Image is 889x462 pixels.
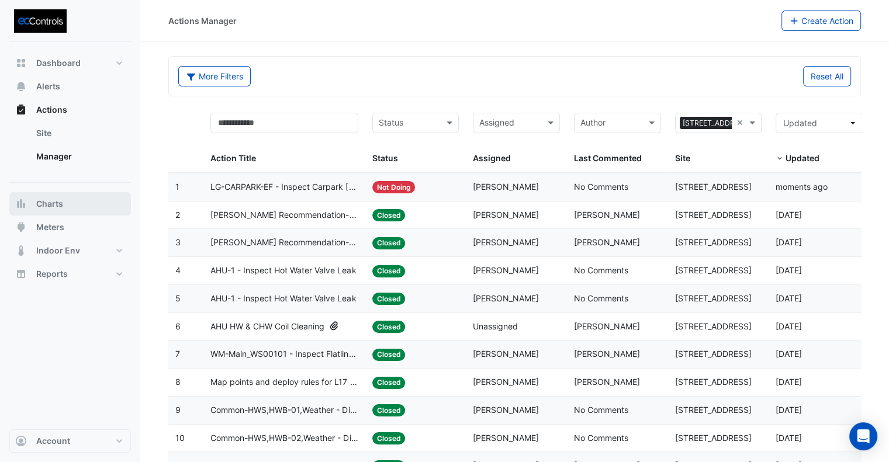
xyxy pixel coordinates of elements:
span: Site [675,153,690,163]
div: Actions Manager [168,15,237,27]
span: 2025-07-08T14:57:11.770 [776,349,802,359]
span: No Comments [574,265,628,275]
button: More Filters [178,66,251,86]
button: Indoor Env [9,239,131,262]
span: 2025-07-08T09:52:29.434 [776,377,802,387]
span: 10 [175,433,185,443]
span: Closed [372,237,406,249]
span: [PERSON_NAME] Recommendation-Thermal metering [210,236,358,249]
span: Dashboard [36,57,81,69]
span: 9 [175,405,181,415]
span: Common-HWS,HWB-01,Weather - Disable Boiler Operation Warmer Weather (Energy Saving) [210,404,358,417]
span: Account [36,435,70,447]
span: [PERSON_NAME] [574,210,640,220]
span: Reports [36,268,68,280]
span: Charts [36,198,63,210]
span: [STREET_ADDRESS] [675,433,752,443]
span: Map points and deploy rules for L17 VAVs [210,376,358,389]
span: WM-Main_WS00101 - Inspect Flatlined Water Sub-Meter [210,348,358,361]
span: 2025-09-05T16:35:46.301 [776,265,802,275]
span: [PERSON_NAME] [473,237,539,247]
span: 7 [175,349,180,359]
span: [PERSON_NAME] [574,377,640,387]
span: Alerts [36,81,60,92]
span: Assigned [473,153,511,163]
span: Unassigned [473,321,518,331]
span: [PERSON_NAME] [574,321,640,331]
span: Indoor Env [36,245,80,256]
app-icon: Indoor Env [15,245,27,256]
span: Closed [372,209,406,221]
span: [PERSON_NAME] [473,377,539,387]
span: Closed [372,321,406,333]
button: Meters [9,216,131,239]
span: [STREET_ADDRESS] [675,182,752,192]
span: 4 [175,265,181,275]
span: Status [372,153,398,163]
span: No Comments [574,433,628,443]
span: Updated [786,153,819,163]
span: 8 [175,377,181,387]
span: [STREET_ADDRESS] [675,210,752,220]
span: [STREET_ADDRESS] [680,117,753,130]
app-icon: Dashboard [15,57,27,69]
span: [PERSON_NAME] [473,293,539,303]
span: [PERSON_NAME] Recommendation- Meter validation [210,209,358,222]
span: Closed [372,377,406,389]
app-icon: Reports [15,268,27,280]
span: Common-HWS,HWB-02,Weather - Disable Boiler Operation Warmer Weather (Energy Saving) [210,432,358,445]
span: 2 [175,210,180,220]
span: LG-CARPARK-EF - Inspect Carpark [GEOGRAPHIC_DATA] [210,180,358,194]
span: [PERSON_NAME] [574,349,640,359]
span: Not Doing [372,181,416,193]
span: [PERSON_NAME] [473,265,539,275]
app-icon: Charts [15,198,27,210]
button: Dashboard [9,51,131,75]
button: Create Action [781,11,862,31]
span: [PERSON_NAME] [473,210,539,220]
span: [STREET_ADDRESS] [675,265,752,275]
span: [STREET_ADDRESS] [675,405,752,415]
button: Alerts [9,75,131,98]
span: [STREET_ADDRESS] [675,321,752,331]
span: AHU-1 - Inspect Hot Water Valve Leak [210,292,356,305]
a: Manager [27,145,131,168]
div: Open Intercom Messenger [849,422,877,450]
span: [STREET_ADDRESS] [675,349,752,359]
span: [PERSON_NAME] [574,237,640,247]
button: Reports [9,262,131,286]
span: AHU-1 - Inspect Hot Water Valve Leak [210,264,356,277]
span: Closed [372,293,406,305]
span: Closed [372,432,406,444]
button: Account [9,429,131,453]
span: Clear [736,116,746,130]
app-icon: Meters [15,221,27,233]
button: Actions [9,98,131,121]
span: 2025-10-10T09:02:55.557 [776,182,828,192]
span: AHU HW & CHW Coil Cleaning [210,320,324,334]
span: 6 [175,321,181,331]
button: Updated [776,113,863,133]
span: Closed [372,404,406,416]
button: Charts [9,192,131,216]
span: Meters [36,221,64,233]
span: Updated [783,118,817,128]
a: Site [27,121,131,145]
span: 2025-06-25T14:46:07.705 [776,433,802,443]
span: 2025-08-20T08:16:57.426 [776,293,802,303]
span: [PERSON_NAME] [473,405,539,415]
span: Actions [36,104,67,116]
span: No Comments [574,293,628,303]
span: Last Commented [574,153,642,163]
span: Closed [372,349,406,361]
span: [STREET_ADDRESS] [675,293,752,303]
app-icon: Alerts [15,81,27,92]
span: No Comments [574,182,628,192]
button: Reset All [803,66,851,86]
span: Action Title [210,153,256,163]
img: Company Logo [14,9,67,33]
span: [PERSON_NAME] [473,349,539,359]
span: 2025-07-31T10:46:10.484 [776,321,802,331]
span: 2025-09-11T10:07:40.688 [776,237,802,247]
span: No Comments [574,405,628,415]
